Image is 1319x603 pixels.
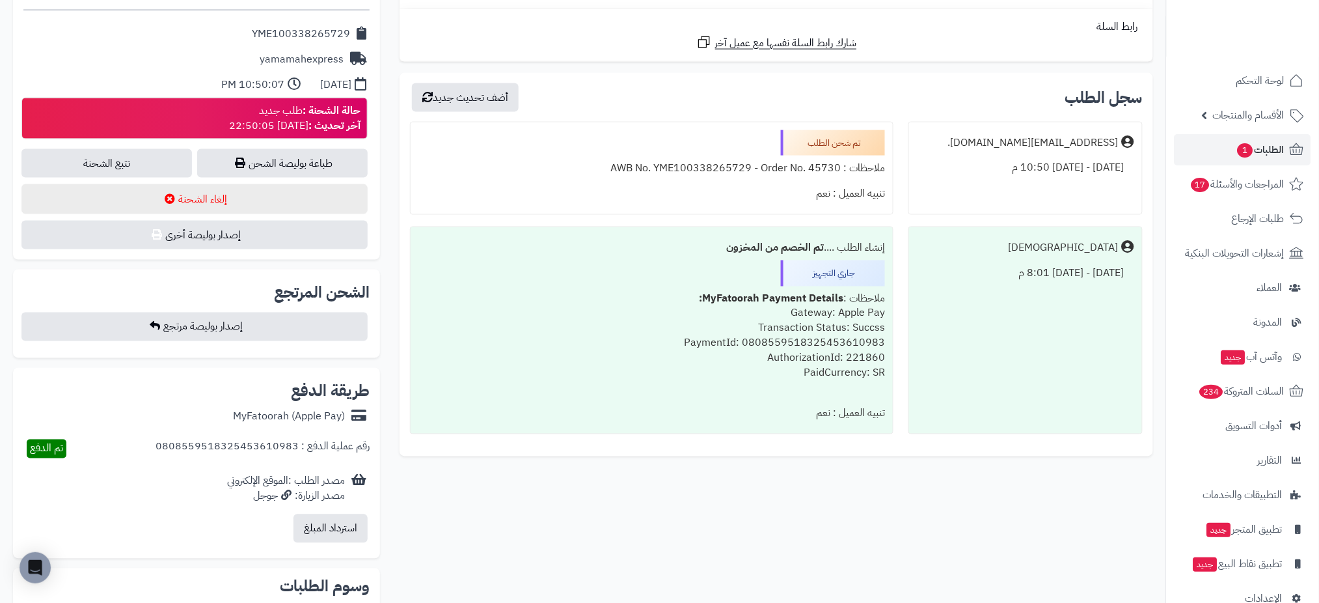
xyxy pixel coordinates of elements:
a: إشعارات التحويلات البنكية [1175,238,1311,269]
img: logo-2.png [1231,10,1307,38]
b: تم الخصم من المخزون [726,240,824,255]
span: الأقسام والمنتجات [1213,106,1285,124]
h2: الشحن المرتجع [274,285,370,301]
div: [EMAIL_ADDRESS][DOMAIN_NAME]. [948,135,1119,150]
span: 234 [1199,384,1225,400]
a: التطبيقات والخدمات [1175,479,1311,511]
div: مصدر الزيارة: جوجل [227,489,345,504]
div: YME100338265729 [252,27,350,42]
div: yamamahexpress [260,52,344,67]
a: العملاء [1175,272,1311,303]
div: ملاحظات : AWB No. YME100338265729 - Order No. 45730 [418,156,885,181]
div: إنشاء الطلب .... [418,235,885,260]
span: طلبات الإرجاع [1232,210,1285,228]
button: أضف تحديث جديد [412,83,519,112]
a: السلات المتروكة234 [1175,376,1311,407]
span: العملاء [1257,279,1283,297]
div: ملاحظات : Gateway: Apple Pay Transaction Status: Succss PaymentId: 0808559518325453610983 Authori... [418,287,885,401]
a: طلبات الإرجاع [1175,203,1311,234]
a: وآتس آبجديد [1175,341,1311,372]
div: 10:50:07 PM [221,77,284,92]
div: جاري التجهيز [781,260,885,287]
button: إصدار بوليصة أخرى [21,221,368,249]
div: طلب جديد [DATE] 22:50:05 [229,104,360,133]
div: Open Intercom Messenger [20,552,51,583]
div: [DATE] [320,77,351,92]
button: إصدار بوليصة مرتجع [21,313,368,341]
div: [DEMOGRAPHIC_DATA] [1009,240,1119,255]
strong: آخر تحديث : [308,118,360,133]
div: مصدر الطلب :الموقع الإلكتروني [227,474,345,504]
span: المراجعات والأسئلة [1190,175,1285,193]
div: [DATE] - [DATE] 8:01 م [917,260,1134,286]
span: التطبيقات والخدمات [1203,486,1283,504]
span: أدوات التسويق [1226,417,1283,435]
b: MyFatoorah Payment Details: [699,291,843,307]
span: تطبيق المتجر [1206,520,1283,539]
span: جديد [1221,350,1245,365]
a: شارك رابط السلة نفسها مع عميل آخر [696,35,857,51]
span: 1 [1237,143,1254,158]
h2: طريقة الدفع [291,384,370,399]
a: الطلبات1 [1175,134,1311,165]
button: إلغاء الشحنة [21,184,368,214]
a: تطبيق نقاط البيعجديد [1175,548,1311,580]
div: رقم عملية الدفع : 0808559518325453610983 [156,440,370,458]
strong: حالة الشحنة : [303,103,360,119]
span: جديد [1207,523,1231,537]
span: تطبيق نقاط البيع [1192,555,1283,573]
span: التقارير [1258,451,1283,470]
button: استرداد المبلغ [293,514,368,543]
span: السلات المتروكة [1199,382,1285,400]
a: لوحة التحكم [1175,65,1311,96]
a: طباعة بوليصة الشحن [197,149,368,178]
h2: وسوم الطلبات [23,579,370,595]
a: أدوات التسويق [1175,410,1311,442]
span: جديد [1193,557,1217,572]
a: المراجعات والأسئلة17 [1175,169,1311,200]
span: 17 [1191,177,1211,193]
a: التقارير [1175,445,1311,476]
a: تتبع الشحنة [21,149,192,178]
span: وآتس آب [1220,348,1283,366]
div: رابط السلة [405,20,1148,35]
span: لوحة التحكم [1236,72,1285,90]
div: تم شحن الطلب [781,130,885,156]
span: الطلبات [1236,141,1285,159]
div: تنبيه العميل : نعم [418,401,885,427]
div: تنبيه العميل : نعم [418,181,885,206]
a: تطبيق المتجرجديد [1175,514,1311,545]
h3: سجل الطلب [1065,90,1143,105]
span: المدونة [1254,313,1283,331]
a: المدونة [1175,307,1311,338]
span: شارك رابط السلة نفسها مع عميل آخر [715,36,857,51]
div: [DATE] - [DATE] 10:50 م [917,155,1134,180]
div: MyFatoorah (Apple Pay) [233,410,345,425]
span: تم الدفع [30,441,63,456]
span: إشعارات التحويلات البنكية [1186,244,1285,262]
